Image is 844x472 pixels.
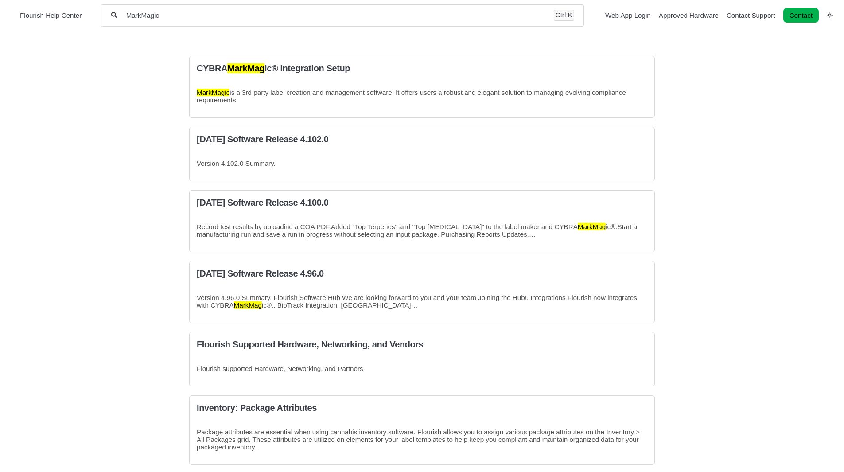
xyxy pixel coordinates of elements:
h3: Inventory: Package Attributes [197,403,647,413]
p: Flourish supported Hardware, Networking, and Partners [197,365,647,372]
a: 2024.01.23 Software Release 4.100.0 article card [189,190,655,252]
a: Inventory: Package Attributes article card [189,395,655,465]
img: Flourish Help Center Logo [11,9,16,21]
a: Flourish Supported Hardware, Networking, and Vendors article card [189,332,655,386]
span: Flourish Help Center [20,12,82,19]
p: Package attributes are essential when using cannabis inventory software. Flourish allows you to a... [197,428,647,451]
p: is a 3rd party label creation and management software. It offers users a robust and elegant solut... [197,89,647,104]
kbd: K [568,11,572,19]
a: Approved Hardware navigation item [659,12,719,19]
mark: MarkMag [227,63,264,73]
a: Web App Login navigation item [605,12,651,19]
a: Flourish Help Center [11,9,82,21]
mark: MarkMagic [197,89,229,96]
mark: MarkMag [234,301,262,309]
mark: MarkMag [578,223,606,230]
h3: [DATE] Software Release 4.102.0 [197,134,647,144]
p: Version 4.102.0 Summary. [197,160,647,167]
p: Version 4.96.0 Summary. Flourish Software Hub We are looking forward to you and your team Joining... [197,294,647,309]
a: Contact Support navigation item [727,12,775,19]
li: Contact desktop [781,9,821,22]
p: Record test results by uploading a COA PDF.Added "Top Terpenes" and "Top [MEDICAL_DATA]" to the l... [197,223,647,238]
a: 2023.10.17 Software Release 4.96.0 article card [189,261,655,323]
kbd: Ctrl [556,11,566,19]
h3: [DATE] Software Release 4.100.0 [197,198,647,208]
input: Help Me With... [125,11,545,20]
h3: [DATE] Software Release 4.96.0 [197,269,647,279]
a: CYBRA MarkMagic® Integration Setup article card [189,56,655,118]
a: 2024.03.05 Software Release 4.102.0 article card [189,127,655,181]
h3: Flourish Supported Hardware, Networking, and Vendors [197,339,647,350]
a: Switch dark mode setting [827,11,833,19]
h3: CYBRA ic® Integration Setup [197,63,647,74]
a: Contact [783,8,819,23]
